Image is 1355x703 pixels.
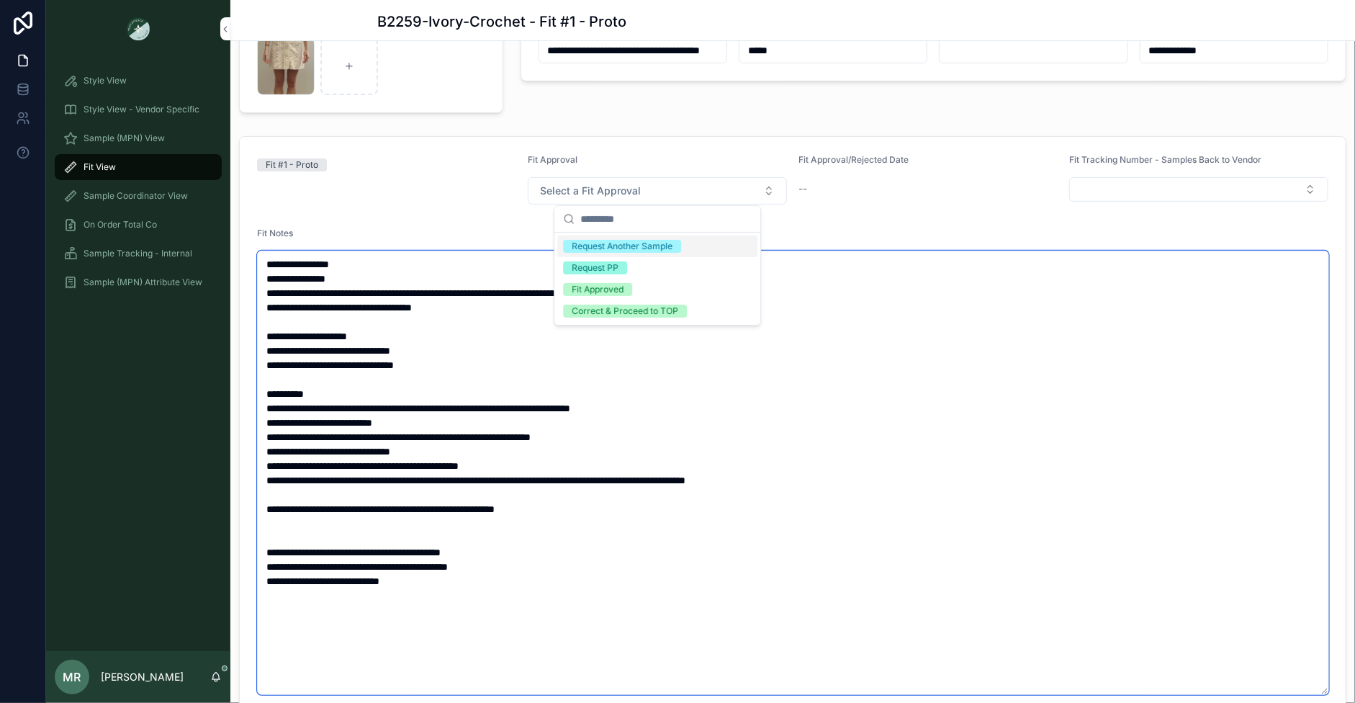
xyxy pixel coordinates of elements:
[572,240,672,253] div: Request Another Sample
[528,177,787,205] button: Select Button
[55,241,222,267] a: Sample Tracking - Internal
[55,68,222,94] a: Style View
[572,261,618,274] div: Request PP
[84,248,192,259] span: Sample Tracking - Internal
[798,154,909,165] span: Fit Approval/Rejected Date
[84,219,157,230] span: On Order Total Co
[572,283,624,296] div: Fit Approved
[540,184,641,198] span: Select a Fit Approval
[63,668,81,686] span: MR
[266,158,318,171] div: Fit #1 - Proto
[84,133,165,144] span: Sample (MPN) View
[101,670,184,684] p: [PERSON_NAME]
[554,233,760,325] div: Suggestions
[84,277,202,288] span: Sample (MPN) Attribute View
[84,104,199,115] span: Style View - Vendor Specific
[377,12,626,32] h1: B2259-Ivory-Crochet - Fit #1 - Proto
[1069,177,1328,202] button: Select Button
[46,58,230,314] div: scrollable content
[55,125,222,151] a: Sample (MPN) View
[528,154,577,165] span: Fit Approval
[84,161,116,173] span: Fit View
[55,212,222,238] a: On Order Total Co
[1069,154,1261,165] span: Fit Tracking Number - Samples Back to Vendor
[55,269,222,295] a: Sample (MPN) Attribute View
[55,183,222,209] a: Sample Coordinator View
[55,97,222,122] a: Style View - Vendor Specific
[55,154,222,180] a: Fit View
[84,75,127,86] span: Style View
[257,228,293,238] span: Fit Notes
[798,182,807,196] span: --
[572,305,678,318] div: Correct & Proceed to TOP
[127,17,150,40] img: App logo
[84,190,188,202] span: Sample Coordinator View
